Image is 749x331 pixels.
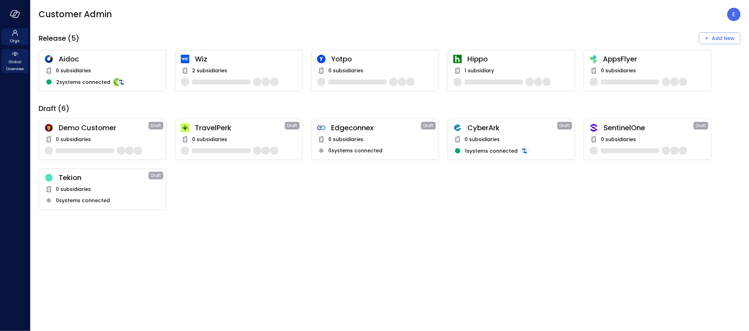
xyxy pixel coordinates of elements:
[39,34,79,43] span: Release (5)
[181,55,189,63] img: cfcvbyzhwvtbhao628kj
[453,55,462,63] img: ynjrjpaiymlkbkxtflmu
[467,123,557,132] span: CyberArk
[56,197,110,204] span: 0 systems connected
[465,135,500,143] span: 0 subsidiaries
[56,185,91,193] span: 0 subsidiaries
[604,123,694,132] span: SentinelOne
[59,173,149,182] span: Tekion
[56,135,91,143] span: 0 subsidiaries
[727,8,741,21] div: Eleanor Yehudai
[45,174,53,182] img: dweq851rzgflucm4u1c8
[151,122,161,129] span: Draft
[699,32,741,44] button: Add New
[195,54,297,64] span: Wiz
[732,10,736,19] p: E
[520,147,529,155] img: integration-logo
[195,123,285,132] span: TravelPerk
[1,49,28,73] div: Global Overview
[39,9,112,20] span: Customer Admin
[317,124,326,132] img: gkfkl11jtdpupy4uruhy
[59,54,160,64] span: Aidoc
[287,122,297,129] span: Draft
[45,124,53,132] img: scnakozdowacoarmaydw
[601,135,636,143] span: 0 subsidiaries
[45,55,53,63] img: hddnet8eoxqedtuhlo6i
[712,34,735,43] div: Add New
[10,37,20,44] span: Orgs
[4,58,26,72] span: Global Overview
[59,123,149,132] span: Demo Customer
[56,78,110,86] span: 2 systems connected
[465,147,518,155] span: 1 systems connected
[453,124,462,132] img: a5he5ildahzqx8n3jb8t
[56,67,91,74] span: 0 subsidiaries
[39,104,70,113] span: Draft (6)
[696,122,706,129] span: Draft
[151,172,161,179] span: Draft
[317,55,326,63] img: rosehlgmm5jjurozkspi
[192,67,227,74] span: 2 subsidiaries
[423,122,434,129] span: Draft
[192,135,227,143] span: 0 subsidiaries
[331,123,421,132] span: Edgeconnex
[699,32,741,44] div: Add New Organization
[590,55,597,63] img: zbmm8o9awxf8yv3ehdzf
[328,147,382,154] span: 0 systems connected
[467,54,569,64] span: Hippo
[590,124,598,132] img: oujisyhxiqy1h0xilnqx
[117,78,126,86] img: integration-logo
[603,54,705,64] span: AppsFlyer
[465,67,494,74] span: 1 subsidiary
[560,122,570,129] span: Draft
[113,78,121,86] img: integration-logo
[1,28,28,45] div: Orgs
[328,135,363,143] span: 0 subsidiaries
[181,124,189,132] img: euz2wel6fvrjeyhjwgr9
[601,67,636,74] span: 0 subsidiaries
[328,67,363,74] span: 0 subsidiaries
[331,54,433,64] span: Yotpo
